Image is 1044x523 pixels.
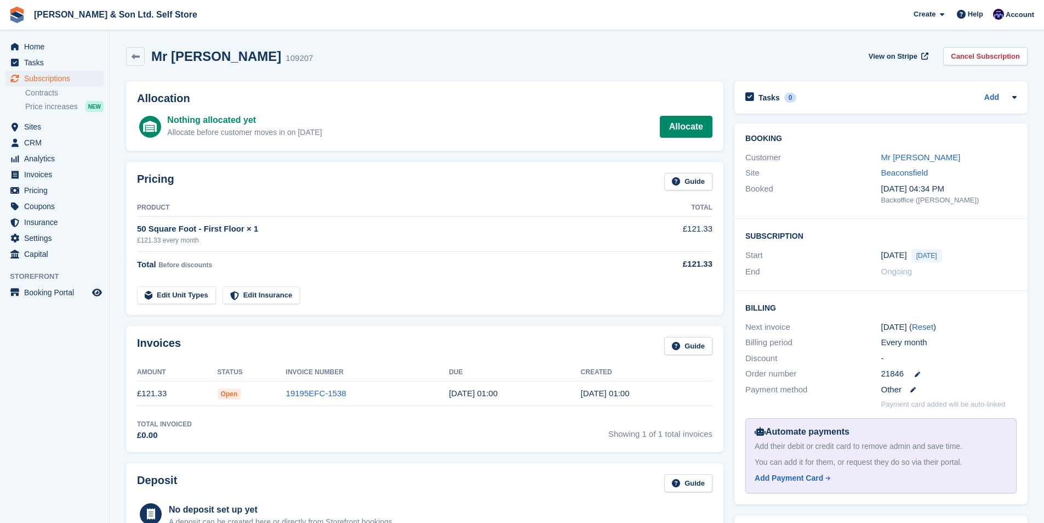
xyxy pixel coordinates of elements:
h2: Tasks [758,93,780,103]
div: You can add it for them, or request they do so via their portal. [755,457,1007,468]
a: Add Payment Card [755,473,1003,484]
div: 50 Square Foot - First Floor × 1 [137,223,624,235]
h2: Billing [745,302,1017,313]
div: Site [745,167,881,179]
a: Mr [PERSON_NAME] [881,153,961,162]
a: Guide [664,337,712,355]
span: Capital [24,246,90,262]
div: Payment method [745,384,881,396]
a: Price increases NEW [25,100,104,113]
a: menu [5,285,104,300]
span: 21846 [881,368,904,380]
span: Ongoing [881,267,912,276]
div: Billing period [745,336,881,349]
span: Insurance [24,215,90,230]
span: Create [914,9,935,20]
div: Booked [745,183,881,206]
th: Due [449,364,580,381]
a: menu [5,199,104,214]
th: Created [581,364,712,381]
span: Home [24,39,90,54]
div: Backoffice ([PERSON_NAME]) [881,195,1017,206]
div: No deposit set up yet [169,503,395,516]
span: Account [1006,9,1034,20]
a: Edit Insurance [223,286,300,305]
a: Edit Unit Types [137,286,216,305]
a: View on Stripe [864,47,931,65]
span: View on Stripe [869,51,917,62]
a: menu [5,135,104,150]
div: Start [745,249,881,262]
div: NEW [85,101,104,112]
a: Add [984,92,999,104]
a: menu [5,151,104,166]
div: £121.33 every month [137,235,624,245]
a: Beaconsfield [881,168,928,177]
span: Booking Portal [24,285,90,300]
a: [PERSON_NAME] & Son Ltd. Self Store [30,5,202,24]
a: Cancel Subscription [943,47,1028,65]
a: menu [5,167,104,182]
div: Customer [745,151,881,164]
a: Allocate [660,116,712,138]
span: Total [137,260,156,269]
a: Reset [912,322,933,331]
a: Preview store [90,286,104,299]
div: Add their debit or credit card to remove admin and save time. [755,441,1007,452]
div: Next invoice [745,321,881,334]
div: Discount [745,352,881,365]
a: menu [5,119,104,134]
div: Order number [745,368,881,380]
div: £121.33 [624,258,712,271]
a: menu [5,71,104,86]
div: End [745,266,881,278]
span: Price increases [25,102,78,112]
th: Invoice Number [286,364,449,381]
div: [DATE] 04:34 PM [881,183,1017,195]
div: [DATE] ( ) [881,321,1017,334]
a: 19195EFC-1538 [286,389,346,398]
h2: Subscription [745,230,1017,241]
h2: Invoices [137,337,181,355]
a: menu [5,230,104,246]
time: 2025-09-24 00:00:00 UTC [881,249,907,262]
div: Automate payments [755,425,1007,438]
th: Product [137,199,624,217]
span: Sites [24,119,90,134]
span: Analytics [24,151,90,166]
td: £121.33 [624,217,712,251]
a: menu [5,55,104,70]
span: Showing 1 of 1 total invoices [608,419,712,442]
th: Status [218,364,286,381]
a: Contracts [25,88,104,98]
h2: Deposit [137,474,177,492]
span: Pricing [24,183,90,198]
th: Total [624,199,712,217]
div: Every month [881,336,1017,349]
time: 2025-09-24 00:00:29 UTC [581,389,630,398]
span: CRM [24,135,90,150]
span: [DATE] [911,249,942,262]
a: Guide [664,474,712,492]
p: Payment card added will be auto-linked [881,399,1006,410]
h2: Pricing [137,173,174,191]
span: Storefront [10,271,109,282]
div: Other [881,384,1017,396]
div: - [881,352,1017,365]
h2: Booking [745,134,1017,143]
span: Settings [24,230,90,246]
div: Add Payment Card [755,473,823,484]
a: menu [5,39,104,54]
td: £121.33 [137,381,218,406]
h2: Allocation [137,92,712,105]
span: Subscriptions [24,71,90,86]
h2: Mr [PERSON_NAME] [151,49,281,64]
div: 0 [784,93,797,103]
a: menu [5,215,104,230]
a: menu [5,246,104,262]
span: Open [218,389,241,400]
div: 109207 [286,52,313,65]
span: Coupons [24,199,90,214]
span: Help [968,9,983,20]
div: £0.00 [137,429,192,442]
